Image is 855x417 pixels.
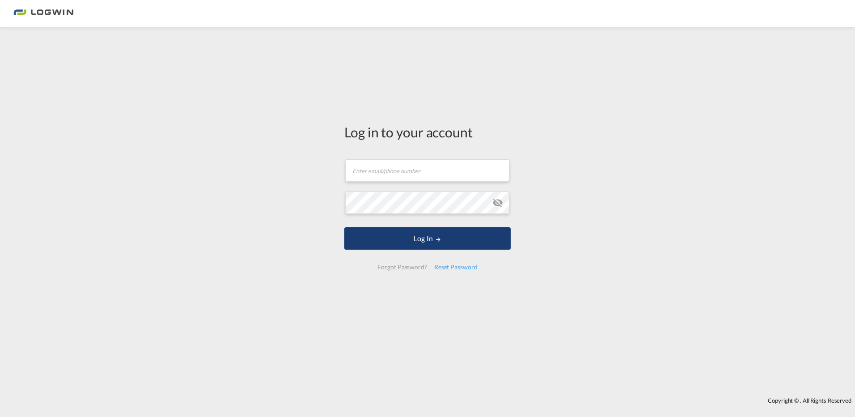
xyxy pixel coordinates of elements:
div: Forgot Password? [374,259,430,275]
button: LOGIN [344,227,511,250]
md-icon: icon-eye-off [492,197,503,208]
img: bc73a0e0d8c111efacd525e4c8ad7d32.png [13,4,74,24]
div: Log in to your account [344,123,511,141]
input: Enter email/phone number [345,159,509,182]
div: Reset Password [431,259,481,275]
